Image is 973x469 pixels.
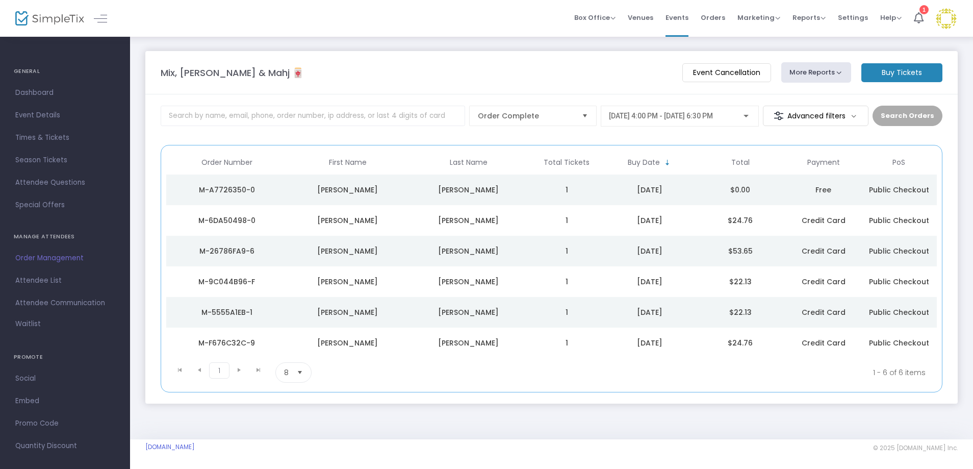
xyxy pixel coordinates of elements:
[919,5,929,14] div: 1
[737,13,780,22] span: Marketing
[792,13,826,22] span: Reports
[774,111,784,121] img: filter
[201,158,252,167] span: Order Number
[411,246,526,256] div: Clark
[869,277,929,287] span: Public Checkout
[695,266,786,297] td: $22.13
[15,154,115,167] span: Season Tickets
[15,297,115,310] span: Attendee Communication
[574,13,616,22] span: Box Office
[15,252,115,265] span: Order Management
[607,215,693,226] div: 8/18/2025
[869,338,929,348] span: Public Checkout
[607,338,693,348] div: 8/18/2025
[166,151,937,358] div: Data table
[411,338,526,348] div: Holsclaw
[609,112,713,120] span: [DATE] 4:00 PM - [DATE] 6:30 PM
[892,158,905,167] span: PoS
[838,5,868,31] span: Settings
[14,227,116,247] h4: MANAGE ATTENDEES
[529,328,604,358] td: 1
[329,158,367,167] span: First Name
[290,215,405,226] div: Gina
[665,5,688,31] span: Events
[607,246,693,256] div: 8/18/2025
[15,199,115,212] span: Special Offers
[529,151,604,175] th: Total Tickets
[169,338,285,348] div: M-F676C32C-9
[802,307,846,317] span: Credit Card
[663,159,672,167] span: Sortable
[290,307,405,317] div: Kimberley
[293,363,307,382] button: Select
[682,63,771,82] m-button: Event Cancellation
[873,444,958,452] span: © 2025 [DOMAIN_NAME] Inc.
[15,417,115,430] span: Promo Code
[15,176,115,189] span: Attendee Questions
[161,106,465,126] input: Search by name, email, phone, order number, ip address, or last 4 digits of card
[209,362,229,379] span: Page 1
[815,185,831,195] span: Free
[701,5,725,31] span: Orders
[15,372,115,385] span: Social
[802,215,846,226] span: Credit Card
[869,185,929,195] span: Public Checkout
[529,236,604,266] td: 1
[628,5,653,31] span: Venues
[869,307,929,317] span: Public Checkout
[15,131,115,144] span: Times & Tickets
[450,158,488,167] span: Last Name
[578,106,592,126] button: Select
[695,236,786,266] td: $53.65
[290,185,405,195] div: Karen
[802,246,846,256] span: Credit Card
[411,277,526,287] div: McNutt
[411,185,526,195] div: Rhodes
[290,277,405,287] div: Kristine
[695,175,786,205] td: $0.00
[529,297,604,328] td: 1
[161,66,303,80] m-panel-title: Mix, [PERSON_NAME] & Mahj 🀄
[869,215,929,226] span: Public Checkout
[15,319,41,329] span: Waitlist
[695,205,786,236] td: $24.76
[529,266,604,297] td: 1
[607,277,693,287] div: 8/18/2025
[880,13,902,22] span: Help
[169,277,285,287] div: M-9C044B96-F
[15,86,115,100] span: Dashboard
[284,367,289,378] span: 8
[15,109,115,122] span: Event Details
[169,185,285,195] div: M-A7726350-0
[861,63,942,82] m-button: Buy Tickets
[695,328,786,358] td: $24.76
[731,158,750,167] span: Total
[802,277,846,287] span: Credit Card
[14,61,116,82] h4: GENERAL
[763,106,868,126] m-button: Advanced filters
[290,246,405,256] div: Jennifer
[290,338,405,348] div: Cynthia
[807,158,840,167] span: Payment
[529,175,604,205] td: 1
[413,362,926,383] kendo-pager-info: 1 - 6 of 6 items
[478,111,574,121] span: Order Complete
[411,307,526,317] div: Foley
[695,297,786,328] td: $22.13
[869,246,929,256] span: Public Checkout
[15,439,115,453] span: Quantity Discount
[607,185,693,195] div: 8/18/2025
[411,215,526,226] div: Paul
[15,394,115,408] span: Embed
[529,205,604,236] td: 1
[145,443,195,451] a: [DOMAIN_NAME]
[607,307,693,317] div: 8/18/2025
[169,307,285,317] div: M-5555A1EB-1
[15,274,115,287] span: Attendee List
[169,215,285,226] div: M-6DA50498-0
[14,347,116,367] h4: PROMOTE
[169,246,285,256] div: M-26786FA9-6
[802,338,846,348] span: Credit Card
[781,62,852,83] button: More Reports
[628,158,660,167] span: Buy Date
